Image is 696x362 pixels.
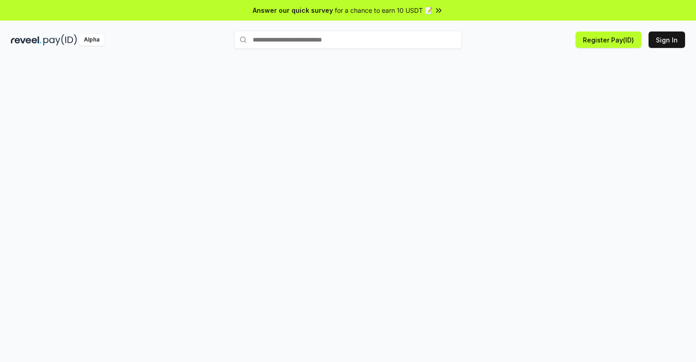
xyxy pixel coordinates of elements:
[335,5,432,15] span: for a chance to earn 10 USDT 📝
[253,5,333,15] span: Answer our quick survey
[576,31,641,48] button: Register Pay(ID)
[11,34,42,46] img: reveel_dark
[43,34,77,46] img: pay_id
[649,31,685,48] button: Sign In
[79,34,104,46] div: Alpha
